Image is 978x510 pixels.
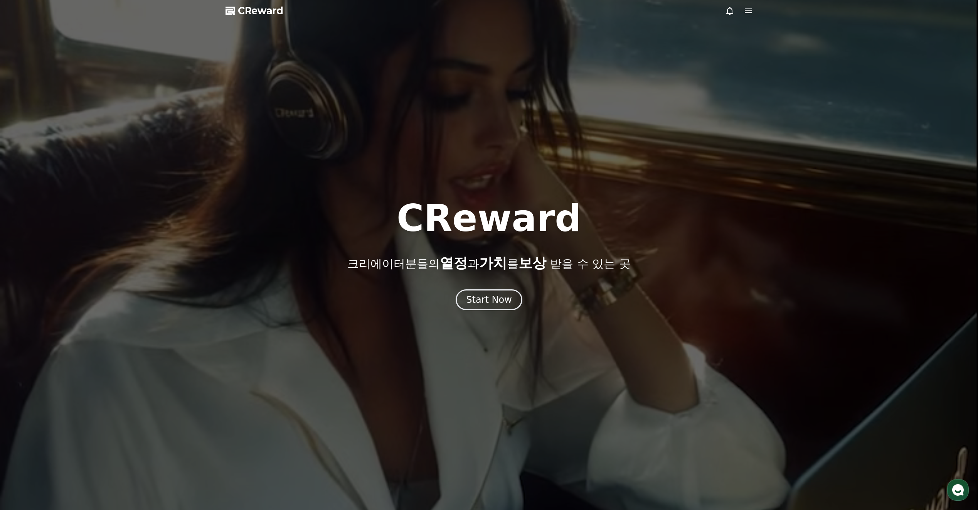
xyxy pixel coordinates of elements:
[347,255,630,271] p: 크리에이터분들의 과 를 받을 수 있는 곳
[119,256,128,262] span: 설정
[24,256,29,262] span: 홈
[2,245,51,264] a: 홈
[456,297,522,304] a: Start Now
[51,245,99,264] a: 대화
[71,257,80,263] span: 대화
[518,255,546,271] span: 보상
[99,245,148,264] a: 설정
[440,255,468,271] span: 열정
[397,200,581,237] h1: CReward
[479,255,507,271] span: 가치
[226,5,283,17] a: CReward
[456,289,522,310] button: Start Now
[466,294,512,306] div: Start Now
[238,5,283,17] span: CReward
